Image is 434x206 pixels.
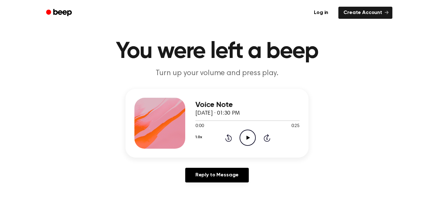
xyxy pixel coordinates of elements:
[338,7,392,19] a: Create Account
[291,123,300,130] span: 0:25
[195,101,300,109] h3: Voice Note
[185,168,249,182] a: Reply to Message
[195,132,202,143] button: 1.0x
[195,123,204,130] span: 0:00
[308,5,335,20] a: Log in
[95,68,339,79] p: Turn up your volume and press play.
[195,110,240,116] span: [DATE] · 01:30 PM
[54,40,380,63] h1: You were left a beep
[42,7,78,19] a: Beep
